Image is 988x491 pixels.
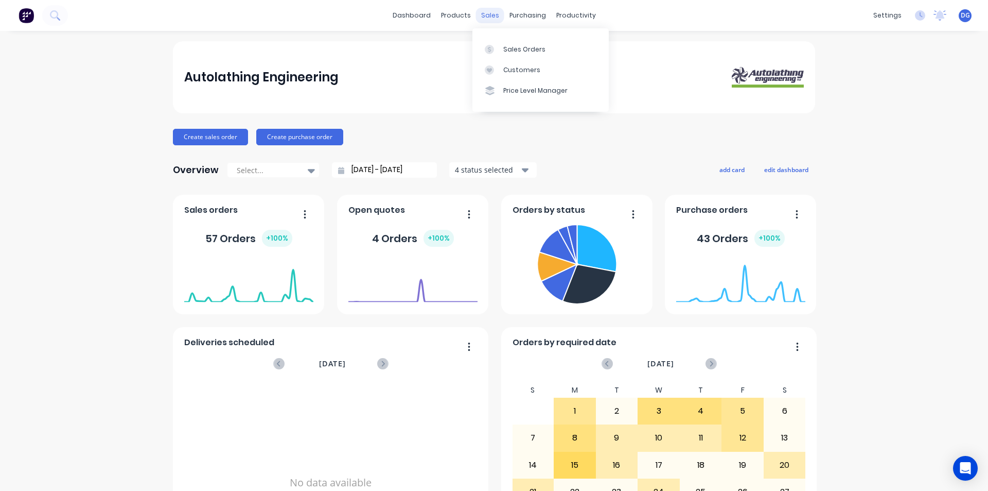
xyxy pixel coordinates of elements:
div: 43 Orders [697,230,785,247]
span: [DATE] [647,358,674,369]
div: T [680,383,722,398]
button: Create purchase order [256,129,343,145]
div: 12 [722,425,763,451]
div: 17 [638,452,679,478]
div: products [436,8,476,23]
div: 4 [680,398,721,424]
div: 15 [554,452,595,478]
a: Sales Orders [472,39,609,59]
div: 10 [638,425,679,451]
div: 2 [596,398,638,424]
div: F [721,383,764,398]
img: Factory [19,8,34,23]
div: 9 [596,425,638,451]
div: 14 [513,452,554,478]
span: Sales orders [184,204,238,216]
span: Orders by required date [513,336,616,349]
div: Autolathing Engineering [184,67,339,88]
div: + 100 % [754,230,785,247]
span: Open quotes [348,204,405,216]
div: purchasing [504,8,551,23]
a: Price Level Manager [472,80,609,101]
button: Create sales order [173,129,248,145]
div: Sales Orders [503,45,545,54]
div: T [596,383,638,398]
div: S [512,383,554,398]
button: 4 status selected [449,162,537,178]
div: M [554,383,596,398]
div: Price Level Manager [503,86,568,95]
div: 11 [680,425,721,451]
div: 8 [554,425,595,451]
div: 20 [764,452,805,478]
button: add card [713,163,751,176]
button: edit dashboard [757,163,815,176]
span: Orders by status [513,204,585,216]
div: settings [868,8,907,23]
div: + 100 % [424,230,454,247]
div: 19 [722,452,763,478]
div: W [638,383,680,398]
span: DG [961,11,970,20]
div: Open Intercom Messenger [953,456,978,481]
span: Purchase orders [676,204,748,216]
div: productivity [551,8,601,23]
div: 13 [764,425,805,451]
div: 7 [513,425,554,451]
div: Customers [503,65,540,75]
div: 5 [722,398,763,424]
img: Autolathing Engineering [732,67,804,88]
div: 6 [764,398,805,424]
div: 4 Orders [372,230,454,247]
div: sales [476,8,504,23]
div: + 100 % [262,230,292,247]
div: 18 [680,452,721,478]
a: dashboard [387,8,436,23]
a: Customers [472,60,609,80]
div: 4 status selected [455,164,520,175]
span: [DATE] [319,358,346,369]
div: 16 [596,452,638,478]
div: Overview [173,160,219,180]
div: 57 Orders [205,230,292,247]
div: S [764,383,806,398]
div: 3 [638,398,679,424]
div: 1 [554,398,595,424]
